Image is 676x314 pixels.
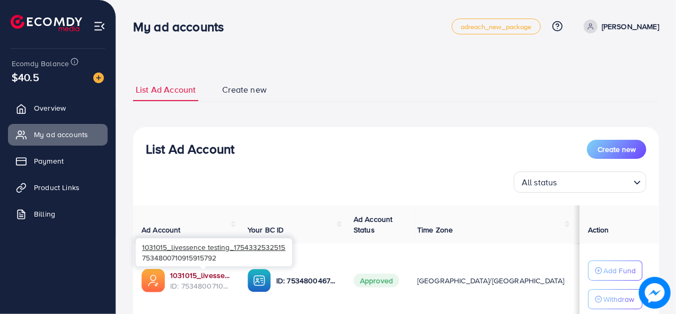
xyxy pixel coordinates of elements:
[417,275,565,286] span: [GEOGRAPHIC_DATA]/[GEOGRAPHIC_DATA]
[580,20,659,33] a: [PERSON_NAME]
[12,58,69,69] span: Ecomdy Balance
[587,140,646,159] button: Create new
[133,19,232,34] h3: My ad accounts
[8,97,108,119] a: Overview
[248,225,284,235] span: Your BC ID
[12,69,39,85] span: $40.5
[603,293,634,306] p: Withdraw
[142,269,165,292] img: ic-ads-acc.e4c84228.svg
[248,269,271,292] img: ic-ba-acc.ded83a64.svg
[588,261,643,281] button: Add Fund
[136,84,196,96] span: List Ad Account
[93,20,106,32] img: menu
[146,141,234,157] h3: List Ad Account
[142,242,285,252] span: 1031015_livessence testing_1754332532515
[514,172,646,193] div: Search for option
[603,264,636,277] p: Add Fund
[560,173,629,190] input: Search for option
[276,274,337,287] p: ID: 7534800467637944336
[520,175,559,190] span: All status
[170,281,231,291] span: ID: 7534800710915915792
[222,84,267,96] span: Create new
[588,289,643,309] button: Withdraw
[34,209,55,219] span: Billing
[93,73,104,83] img: image
[598,144,636,155] span: Create new
[639,277,671,309] img: image
[354,274,399,288] span: Approved
[8,150,108,172] a: Payment
[461,23,532,30] span: adreach_new_package
[8,177,108,198] a: Product Links
[34,182,80,193] span: Product Links
[34,129,88,140] span: My ad accounts
[34,103,66,113] span: Overview
[142,225,181,235] span: Ad Account
[417,225,453,235] span: Time Zone
[8,124,108,145] a: My ad accounts
[602,20,659,33] p: [PERSON_NAME]
[11,15,82,31] img: logo
[136,238,292,266] div: 7534800710915915792
[452,19,541,34] a: adreach_new_package
[354,214,393,235] span: Ad Account Status
[34,156,64,166] span: Payment
[8,203,108,225] a: Billing
[170,270,231,281] a: 1031015_livessence testing_1754332532515
[588,225,609,235] span: Action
